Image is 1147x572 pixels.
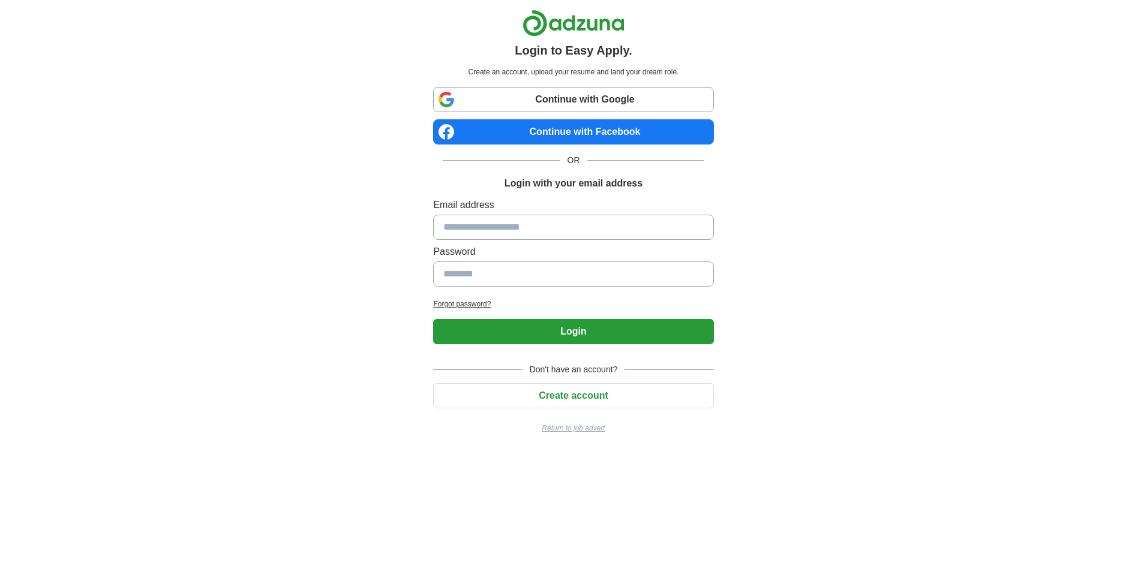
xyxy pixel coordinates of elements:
[433,87,713,112] a: Continue with Google
[433,245,713,259] label: Password
[433,423,713,433] a: Return to job advert
[523,363,625,376] span: Don't have an account?
[560,154,587,167] span: OR
[433,390,713,401] a: Create account
[433,383,713,408] button: Create account
[436,67,711,77] p: Create an account, upload your resume and land your dream role.
[433,198,713,212] label: Email address
[433,319,713,344] button: Login
[515,41,632,59] h1: Login to Easy Apply.
[505,176,642,191] h1: Login with your email address
[523,10,624,37] img: Adzuna logo
[433,119,713,144] a: Continue with Facebook
[433,299,713,309] a: Forgot password?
